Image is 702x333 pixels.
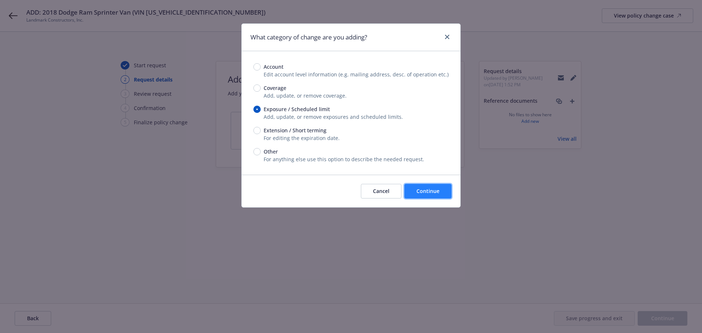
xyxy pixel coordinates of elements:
[361,184,401,198] button: Cancel
[264,71,449,78] span: Edit account level information (e.g. mailing address, desc. of operation etc.)
[264,63,283,71] span: Account
[404,184,452,198] button: Continue
[253,148,261,155] input: Other
[264,148,278,155] span: Other
[250,33,367,42] h1: What category of change are you adding?
[264,92,347,99] span: Add, update, or remove coverage.
[253,127,261,134] input: Extension / Short terming
[264,84,286,92] span: Coverage
[416,188,439,194] span: Continue
[253,106,261,113] input: Exposure / Scheduled limit
[264,113,403,120] span: Add, update, or remove exposures and scheduled limits.
[264,126,327,134] span: Extension / Short terming
[264,135,340,141] span: For editing the expiration date.
[253,63,261,71] input: Account
[264,105,330,113] span: Exposure / Scheduled limit
[373,188,389,194] span: Cancel
[264,156,424,163] span: For anything else use this option to describe the needed request.
[253,84,261,92] input: Coverage
[443,33,452,41] a: close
